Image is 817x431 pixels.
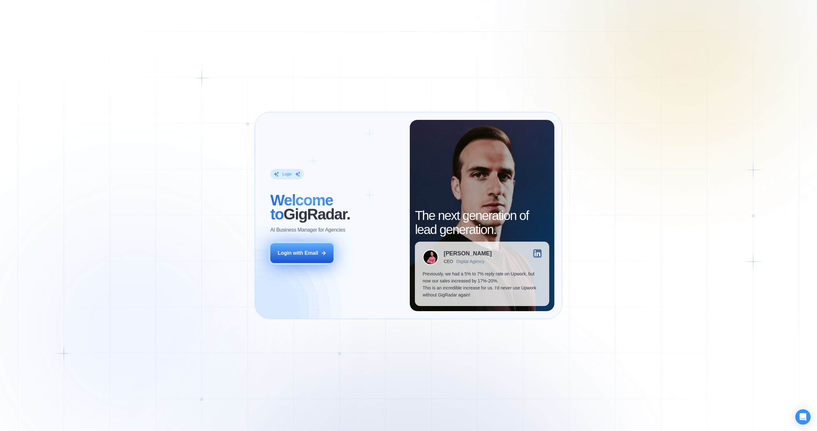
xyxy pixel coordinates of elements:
p: AI Business Manager for Agencies [270,226,345,233]
button: Login with Email [270,243,334,263]
div: Open Intercom Messenger [795,409,811,425]
h2: ‍ GigRadar. [270,193,402,221]
div: CEO [444,259,453,264]
h2: The next generation of lead generation. [415,208,549,237]
p: Previously, we had a 5% to 7% reply rate on Upwork, but now our sales increased by 17%-20%. This ... [423,270,541,298]
div: Login [282,172,292,177]
div: [PERSON_NAME] [444,251,492,256]
div: Login with Email [278,250,318,257]
div: Digital Agency [456,259,484,264]
span: Welcome to [270,192,333,223]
